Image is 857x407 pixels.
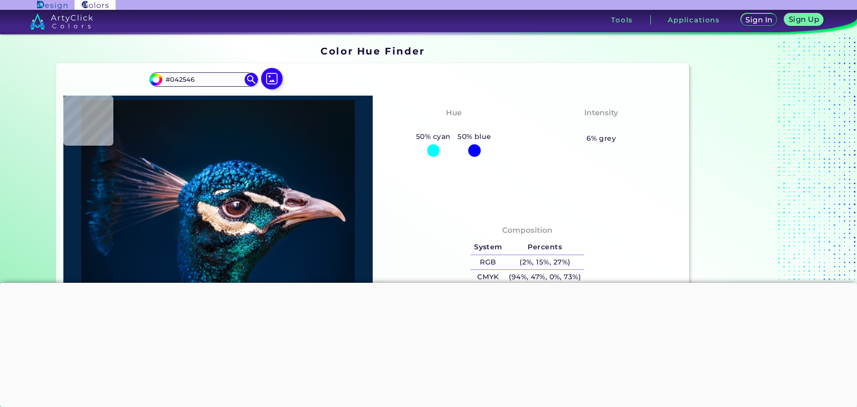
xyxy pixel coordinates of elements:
img: icon search [245,73,258,86]
a: Sign In [742,14,776,26]
h5: CMYK [470,270,505,285]
iframe: Advertisement [693,42,804,400]
h5: 50% cyan [412,131,454,143]
h5: Sign In [747,17,772,23]
a: Sign Up [786,14,822,26]
h5: 50% blue [454,131,495,143]
h3: Tools [611,17,633,23]
h5: Percents [506,240,584,255]
h1: Color Hue Finder [320,44,424,58]
h4: Intensity [584,106,618,119]
h4: Composition [502,224,553,237]
h5: System [470,240,505,255]
h3: Cyan-Blue [428,121,479,131]
h5: 6% grey [587,133,616,144]
h3: Vibrant [582,121,621,131]
h5: (94%, 47%, 0%, 73%) [506,270,584,285]
h3: Applications [668,17,720,23]
img: ArtyClick Design logo [37,1,67,9]
input: type color.. [162,73,245,85]
h5: RGB [470,255,505,270]
h5: (2%, 15%, 27%) [506,255,584,270]
h4: Hue [446,106,462,119]
h5: Sign Up [790,16,818,23]
img: img_pavlin.jpg [68,100,368,385]
img: icon picture [261,68,283,89]
img: logo_artyclick_colors_white.svg [30,13,93,29]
